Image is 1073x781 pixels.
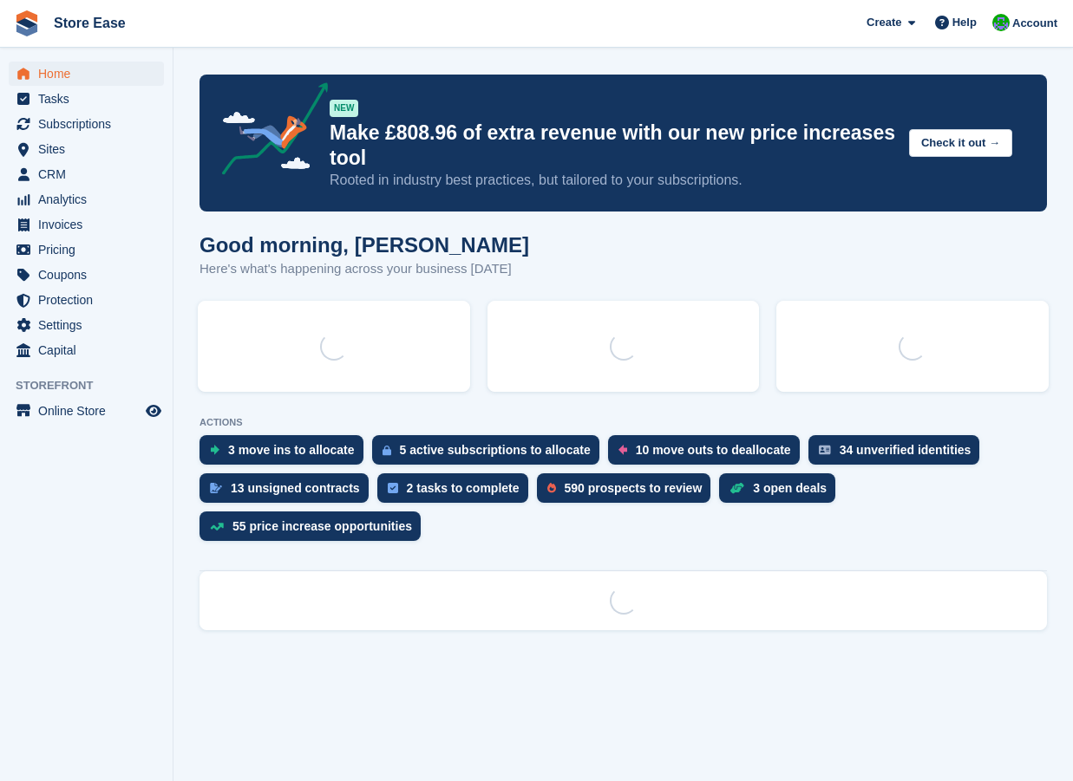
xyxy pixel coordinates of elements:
a: 34 unverified identities [808,435,989,473]
a: 10 move outs to deallocate [608,435,808,473]
img: verify_identity-adf6edd0f0f0b5bbfe63781bf79b02c33cf7c696d77639b501bdc392416b5a36.svg [819,445,831,455]
button: Check it out → [909,129,1012,158]
a: 55 price increase opportunities [200,511,429,550]
a: 2 tasks to complete [377,473,537,511]
span: Subscriptions [38,112,142,136]
p: ACTIONS [200,417,1047,428]
span: Home [38,62,142,86]
div: 34 unverified identities [840,443,972,457]
a: menu [9,263,164,287]
span: Account [1012,15,1057,32]
a: menu [9,187,164,212]
a: menu [9,137,164,161]
a: menu [9,112,164,136]
span: CRM [38,162,142,186]
a: Preview store [143,400,164,421]
div: 55 price increase opportunities [232,519,412,533]
a: 3 open deals [719,473,844,511]
a: menu [9,288,164,312]
span: Capital [38,338,142,362]
a: 13 unsigned contracts [200,473,377,511]
span: Coupons [38,263,142,287]
div: 5 active subscriptions to allocate [400,443,591,457]
span: Pricing [38,238,142,262]
img: contract_signature_icon-13c848040528278c33f63329250d36e43548de30e8caae1d1a13099fd9432cc5.svg [210,483,222,493]
img: task-75834270c22a3079a89374b754ae025e5fb1db73e45f91037f5363f120a921f8.svg [388,483,398,493]
p: Make £808.96 of extra revenue with our new price increases tool [330,120,895,171]
a: menu [9,162,164,186]
span: Storefront [16,377,173,394]
img: stora-icon-8386f47178a22dfd0bd8f6a31ec36ba5ce8667c1dd55bd0f319d3a0aa187defe.svg [14,10,40,36]
h1: Good morning, [PERSON_NAME] [200,233,529,257]
a: menu [9,212,164,237]
a: 590 prospects to review [537,473,720,511]
img: active_subscription_to_allocate_icon-d502201f5373d7db506a760aba3b589e785aa758c864c3986d89f69b8ff3... [383,445,391,456]
span: Tasks [38,87,142,111]
a: 5 active subscriptions to allocate [372,435,608,473]
span: Protection [38,288,142,312]
div: 2 tasks to complete [407,481,520,495]
a: menu [9,238,164,262]
span: Online Store [38,399,142,423]
span: Invoices [38,212,142,237]
div: 590 prospects to review [565,481,703,495]
img: move_outs_to_deallocate_icon-f764333ba52eb49d3ac5e1228854f67142a1ed5810a6f6cc68b1a99e826820c5.svg [618,445,627,455]
div: 3 open deals [753,481,827,495]
a: 3 move ins to allocate [200,435,372,473]
p: Rooted in industry best practices, but tailored to your subscriptions. [330,171,895,190]
div: 3 move ins to allocate [228,443,355,457]
a: menu [9,62,164,86]
img: prospect-51fa495bee0391a8d652442698ab0144808aea92771e9ea1ae160a38d050c398.svg [547,483,556,493]
a: menu [9,313,164,337]
div: 10 move outs to deallocate [636,443,791,457]
span: Create [867,14,901,31]
div: 13 unsigned contracts [231,481,360,495]
a: menu [9,87,164,111]
img: price_increase_opportunities-93ffe204e8149a01c8c9dc8f82e8f89637d9d84a8eef4429ea346261dce0b2c0.svg [210,523,224,530]
p: Here's what's happening across your business [DATE] [200,259,529,279]
a: Store Ease [47,9,133,37]
span: Analytics [38,187,142,212]
img: Neal Smitheringale [992,14,1010,31]
img: deal-1b604bf984904fb50ccaf53a9ad4b4a5d6e5aea283cecdc64d6e3604feb123c2.svg [730,482,744,494]
div: NEW [330,100,358,117]
span: Settings [38,313,142,337]
a: menu [9,399,164,423]
img: price-adjustments-announcement-icon-8257ccfd72463d97f412b2fc003d46551f7dbcb40ab6d574587a9cd5c0d94... [207,82,329,181]
a: menu [9,338,164,362]
img: move_ins_to_allocate_icon-fdf77a2bb77ea45bf5b3d319d69a93e2d87916cf1d5bf7949dd705db3b84f3ca.svg [210,445,219,455]
span: Sites [38,137,142,161]
span: Help [952,14,977,31]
